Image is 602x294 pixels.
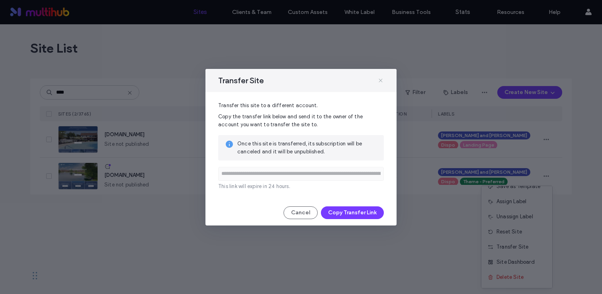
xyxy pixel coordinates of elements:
[283,206,318,219] button: Cancel
[18,6,35,13] span: Help
[33,264,37,288] div: Drag
[218,102,384,110] span: Transfer this site to a different account.
[218,183,290,189] span: This link will expire in 24 hours.
[321,206,384,219] button: Copy Transfer Link
[237,140,377,156] span: Once this site is transferred, its subscription will be canceled and it will be unpublished.
[218,114,363,127] span: Copy the transfer link below and send it to the owner of the account you want to transfer the sit...
[218,75,264,86] span: Transfer Site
